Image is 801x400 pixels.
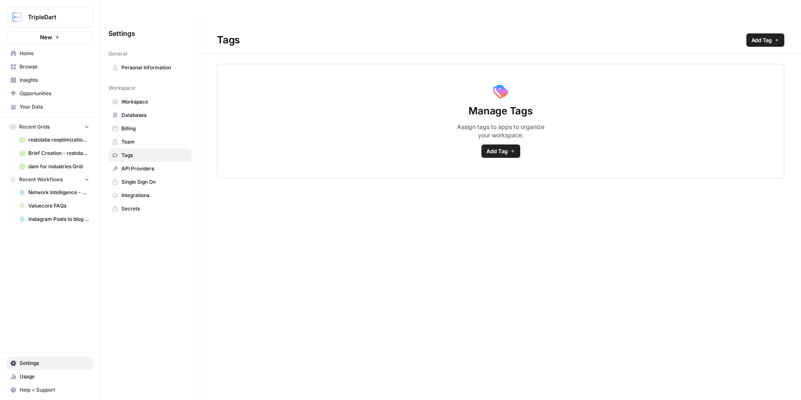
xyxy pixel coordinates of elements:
span: Your Data [20,103,89,111]
span: Valuecore FAQs [28,202,89,210]
span: Recent Workflows [19,176,63,183]
button: Recent Grids [7,121,93,133]
a: Home [7,47,93,60]
a: Opportunities [7,87,93,100]
span: Single Sign On [121,178,188,186]
a: Tags [108,149,191,162]
span: Add Tag [751,36,772,44]
a: Personal Information [108,61,191,74]
a: Brief Creation - restolabs Grid (1) [15,147,93,160]
span: Home [20,50,89,57]
span: Insights [20,76,89,84]
a: Your Data [7,100,93,114]
span: Add Tag [486,147,508,155]
a: Team [108,135,191,149]
span: Brief Creation - restolabs Grid (1) [28,149,89,157]
a: Secrets [108,202,191,215]
span: Secrets [121,205,188,213]
span: Browse [20,63,89,71]
span: Integrations [121,192,188,199]
a: Single Sign On [108,175,191,189]
span: dam for industries Grid [28,163,89,170]
span: API Providers [121,165,188,172]
a: Insights [7,73,93,87]
span: Billing [121,125,188,132]
a: dam for industries Grid [15,160,93,173]
span: Assign tags to apps to organize your workspace. [455,123,547,139]
span: Manage Tags [469,104,532,118]
span: Opportunities [20,90,89,97]
img: TripleDart Logo [10,10,25,25]
span: Workspace [108,84,135,92]
a: Billing [108,122,191,135]
span: Usage [20,373,89,380]
span: New [40,33,52,41]
button: Help + Support [7,383,93,397]
a: Instagram Posts to blog articles [15,213,93,226]
span: TripleDart [28,13,78,21]
span: Settings [20,359,89,367]
span: Network Intelligence - pseo- 1 [28,189,89,196]
span: Instagram Posts to blog articles [28,215,89,223]
span: Workspace [121,98,188,106]
button: Workspace: TripleDart [7,7,93,28]
a: Databases [108,109,191,122]
span: Databases [121,111,188,119]
a: Workspace [108,95,191,109]
button: Add Tag [746,33,784,47]
span: restolabs reoptimizations aug [28,136,89,144]
a: restolabs reoptimizations aug [15,133,93,147]
a: API Providers [108,162,191,175]
a: Network Intelligence - pseo- 1 [15,186,93,199]
button: Recent Workflows [7,173,93,186]
span: Tags [121,152,188,159]
a: Usage [7,370,93,383]
button: Add Tag [481,144,520,158]
button: New [7,31,93,43]
a: Integrations [108,189,191,202]
div: Tags [200,33,801,47]
span: Personal Information [121,64,188,71]
a: Settings [7,357,93,370]
span: Help + Support [20,386,89,394]
span: General [108,50,127,58]
a: Browse [7,60,93,73]
a: Valuecore FAQs [15,199,93,213]
span: Settings [108,28,135,38]
span: Recent Grids [19,123,50,131]
span: Team [121,138,188,146]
